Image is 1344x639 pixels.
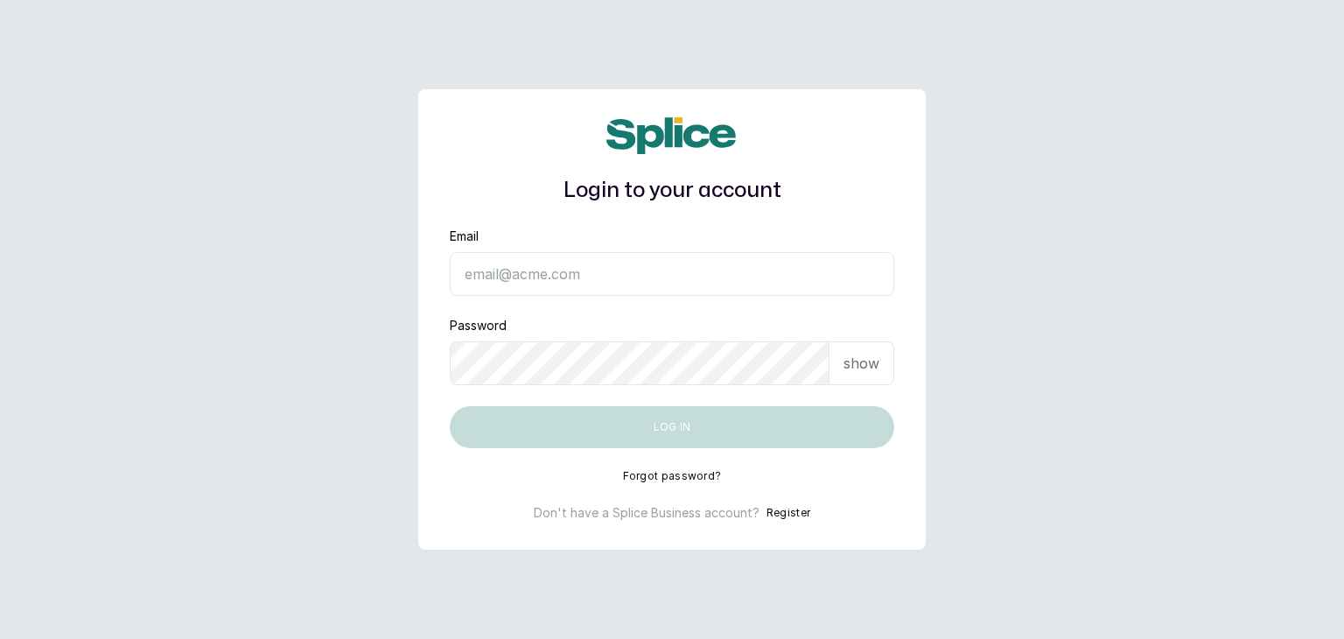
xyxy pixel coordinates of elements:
[450,228,479,245] label: Email
[534,504,759,522] p: Don't have a Splice Business account?
[623,469,722,483] button: Forgot password?
[450,252,894,296] input: email@acme.com
[766,504,810,522] button: Register
[450,175,894,207] h1: Login to your account
[450,317,507,334] label: Password
[450,406,894,448] button: Log in
[843,353,879,374] p: show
